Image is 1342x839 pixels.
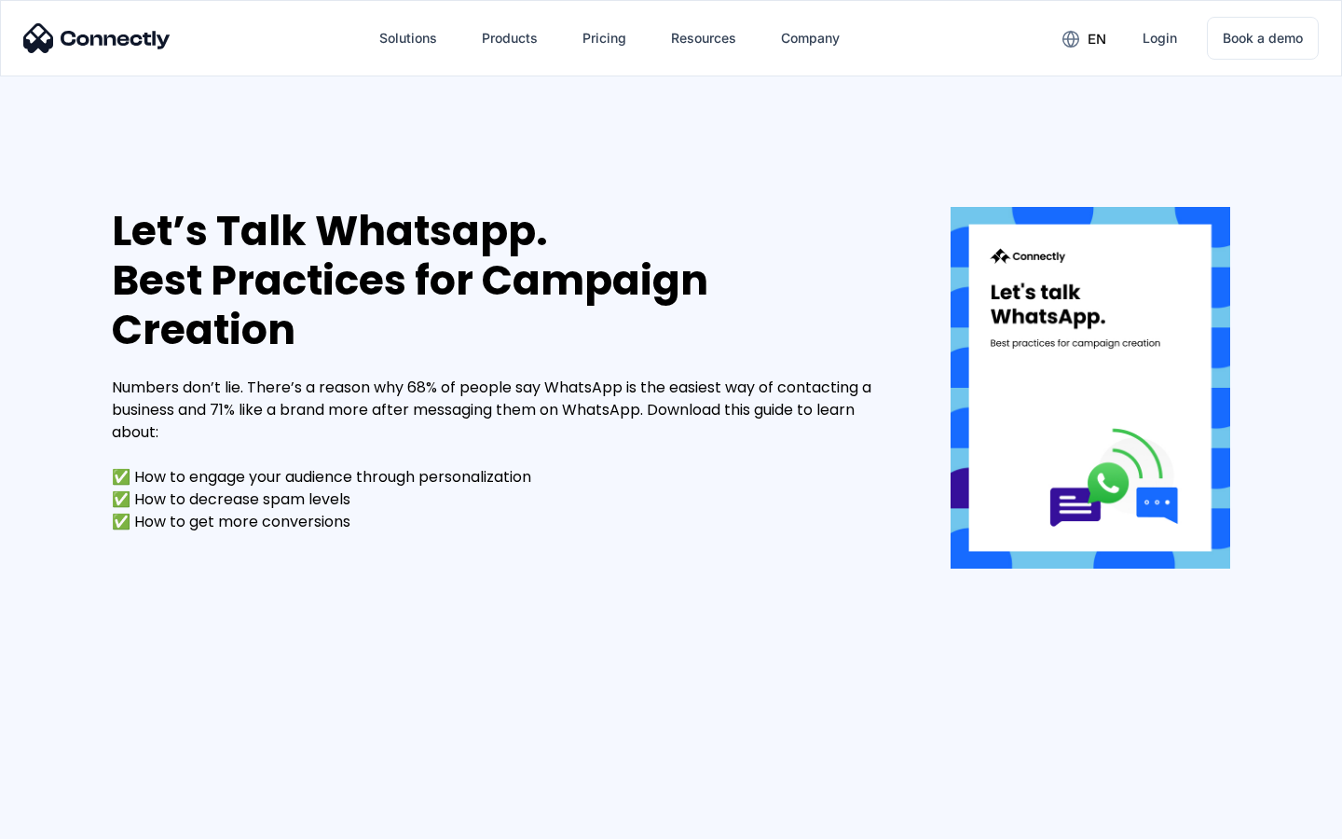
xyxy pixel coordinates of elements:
div: Pricing [582,25,626,51]
div: Solutions [379,25,437,51]
a: Login [1128,16,1192,61]
div: Company [781,25,840,51]
a: Pricing [568,16,641,61]
div: Company [766,16,855,61]
div: Let’s Talk Whatsapp. Best Practices for Campaign Creation [112,207,895,354]
ul: Language list [37,806,112,832]
div: Resources [656,16,751,61]
a: Book a demo [1207,17,1319,60]
div: Products [467,16,553,61]
div: en [1088,26,1106,52]
aside: Language selected: English [19,806,112,832]
div: en [1048,24,1120,52]
img: Connectly Logo [23,23,171,53]
div: Numbers don’t lie. There’s a reason why 68% of people say WhatsApp is the easiest way of contacti... [112,377,895,533]
div: Login [1143,25,1177,51]
div: Products [482,25,538,51]
div: Solutions [364,16,452,61]
div: Resources [671,25,736,51]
